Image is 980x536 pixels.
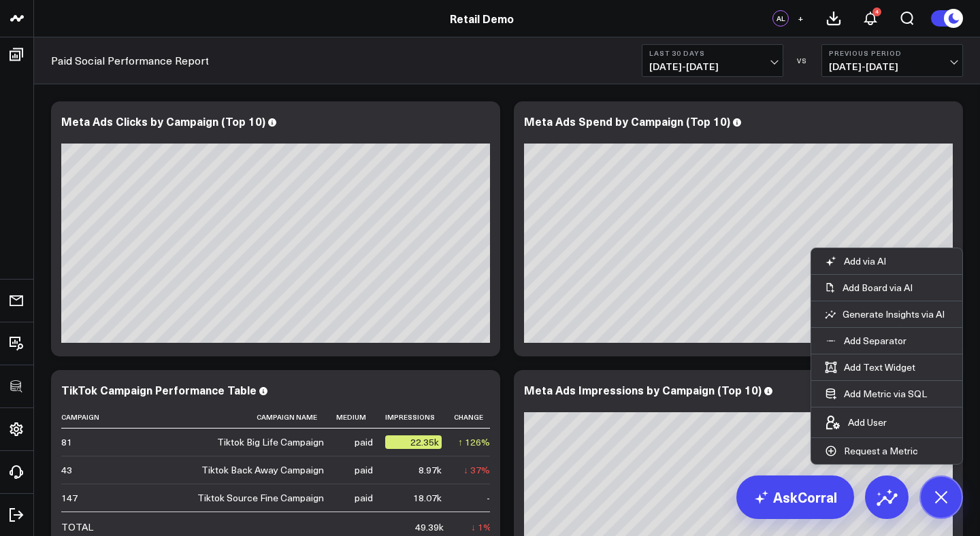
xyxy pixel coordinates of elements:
p: Add Board via AI [843,282,913,294]
a: AskCorral [736,475,854,519]
button: Add Board via AI [811,275,962,301]
p: Add User [848,416,887,429]
button: Add User [811,407,900,437]
div: 43 [61,463,72,477]
p: Add via AI [844,255,886,267]
th: Impressions [385,406,454,429]
div: 147 [61,491,78,505]
div: paid [355,491,373,505]
div: paid [355,435,373,449]
button: Generate Insights via AI [811,301,962,327]
span: [DATE] - [DATE] [829,61,955,72]
button: Request a Metric [811,438,932,464]
div: 81 [61,435,72,449]
p: Request a Metric [844,445,918,457]
div: 4 [872,7,881,16]
button: Last 30 Days[DATE]-[DATE] [642,44,783,77]
button: Add Text Widget [811,354,929,380]
div: TikTok Campaign Performance Table [61,382,257,397]
span: + [798,14,804,23]
a: Paid Social Performance Report [51,53,209,68]
div: Meta Ads Spend by Campaign (Top 10) [524,114,730,129]
div: Tiktok Back Away Campaign [201,463,324,477]
span: [DATE] - [DATE] [649,61,776,72]
div: paid [355,463,373,477]
div: 22.35k [385,435,442,449]
p: Add Separator [844,335,906,347]
div: VS [790,56,815,65]
div: Tiktok Big Life Campaign [217,435,324,449]
div: ↓ 37% [463,463,490,477]
div: - [487,491,490,505]
p: Generate Insights via AI [843,308,945,320]
button: Add via AI [811,248,900,274]
div: Meta Ads Impressions by Campaign (Top 10) [524,382,762,397]
div: AL [772,10,789,27]
th: Medium [336,406,385,429]
button: + [792,10,808,27]
a: Retail Demo [450,11,514,26]
div: 8.97k [419,463,442,477]
button: Previous Period[DATE]-[DATE] [821,44,963,77]
div: 49.39k [415,520,444,534]
div: ↑ 126% [458,435,490,449]
th: Campaign [61,406,197,429]
b: Last 30 Days [649,49,776,57]
button: Add Separator [811,328,920,354]
div: ↓ 1% [471,520,492,534]
div: Tiktok Source Fine Campaign [197,491,324,505]
th: Change [454,406,502,429]
button: Add Metric via SQL [811,381,941,407]
th: Campaign Name [197,406,336,429]
div: TOTAL [61,520,93,534]
div: Meta Ads Clicks by Campaign (Top 10) [61,114,265,129]
div: 18.07k [413,491,442,505]
b: Previous Period [829,49,955,57]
